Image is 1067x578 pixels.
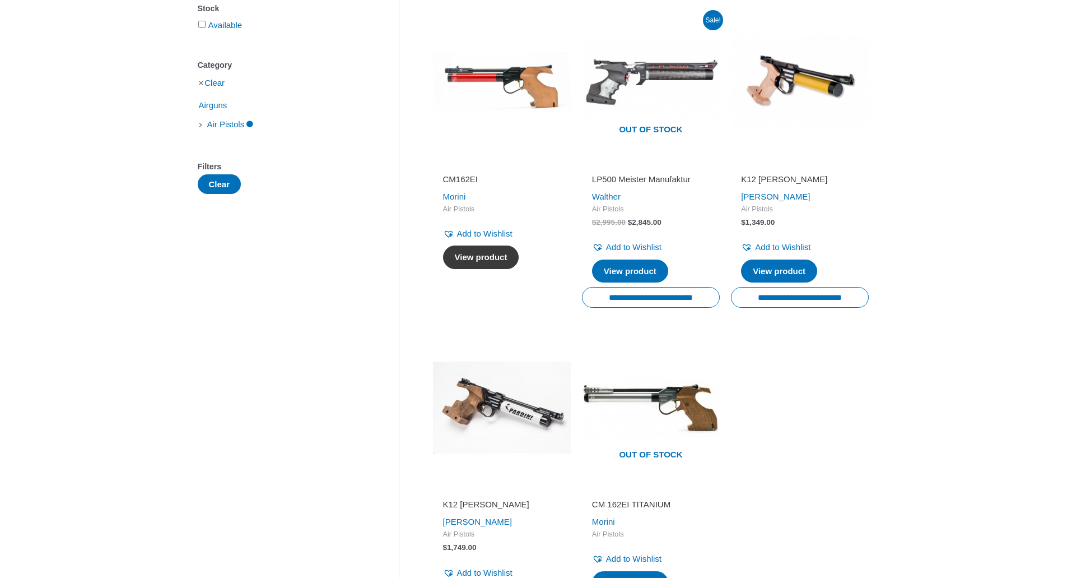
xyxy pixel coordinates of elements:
a: K12 [PERSON_NAME] [741,174,859,189]
a: Morini [443,192,466,201]
a: Morini [592,517,615,526]
span: Add to Wishlist [606,242,661,252]
a: Add to Wishlist [592,551,661,567]
a: CM162EI [443,174,561,189]
span: Out of stock [590,443,711,469]
a: Airguns [198,100,229,109]
span: Add to Wishlist [606,554,661,563]
span: Air Pistols [592,530,710,539]
span: Add to Wishlist [457,229,512,238]
h2: CM 162EI TITANIUM [592,499,710,510]
span: Air Pistols [206,115,246,134]
span: Airguns [198,96,229,115]
bdi: 2,845.00 [628,218,661,226]
span: $ [741,218,745,226]
a: Walther [592,192,621,201]
span: Out of stock [590,117,711,143]
a: LP500 Meister Manufaktur [592,174,710,189]
span: Sale! [703,10,723,30]
span: Add to Wishlist [457,568,512,577]
a: Add to Wishlist [443,226,512,242]
a: CM 162EI TITANIUM [592,499,710,514]
div: Filters [198,159,365,175]
a: Out of stock [582,339,720,477]
a: [PERSON_NAME] [741,192,810,201]
a: Select options for “CM162EI” [443,246,519,269]
img: K12 Kid Pardini [731,13,869,151]
div: Category [198,57,365,73]
img: LP500 Meister Manufaktur [582,13,720,151]
button: Clear [198,174,241,194]
span: Add to Wishlist [755,242,810,252]
a: [PERSON_NAME] [443,517,512,526]
bdi: 1,349.00 [741,218,775,226]
iframe: Customer reviews powered by Trustpilot [443,483,561,497]
iframe: Customer reviews powered by Trustpilot [443,158,561,172]
a: Clear [204,78,225,87]
img: CM162EI [433,13,571,151]
a: Read more about “K12 KID Pardini” [741,260,817,283]
a: K12 [PERSON_NAME] [443,499,561,514]
span: $ [443,543,448,552]
iframe: Customer reviews powered by Trustpilot [741,158,859,172]
iframe: Customer reviews powered by Trustpilot [592,158,710,172]
h2: K12 [PERSON_NAME] [741,174,859,185]
span: $ [592,218,597,226]
h2: CM162EI [443,174,561,185]
span: $ [628,218,632,226]
h2: LP500 Meister Manufaktur [592,174,710,185]
a: Available [208,20,243,30]
div: Stock [198,1,365,17]
a: Add to Wishlist [592,239,661,255]
a: Add to Wishlist [741,239,810,255]
img: K12 Junior Pardini [433,339,571,477]
span: Air Pistols [741,205,859,214]
input: Available [198,21,206,28]
a: Out of stock [582,13,720,151]
h2: K12 [PERSON_NAME] [443,499,561,510]
span: Air Pistols [443,205,561,214]
bdi: 2,995.00 [592,218,626,226]
a: Read more about “LP500 Meister Manufaktur” [592,260,668,283]
bdi: 1,749.00 [443,543,477,552]
img: CM 162EI TITANIUM [582,339,720,477]
iframe: Customer reviews powered by Trustpilot [592,483,710,497]
span: Air Pistols [443,530,561,539]
a: Air Pistols [206,119,255,128]
span: Air Pistols [592,205,710,214]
